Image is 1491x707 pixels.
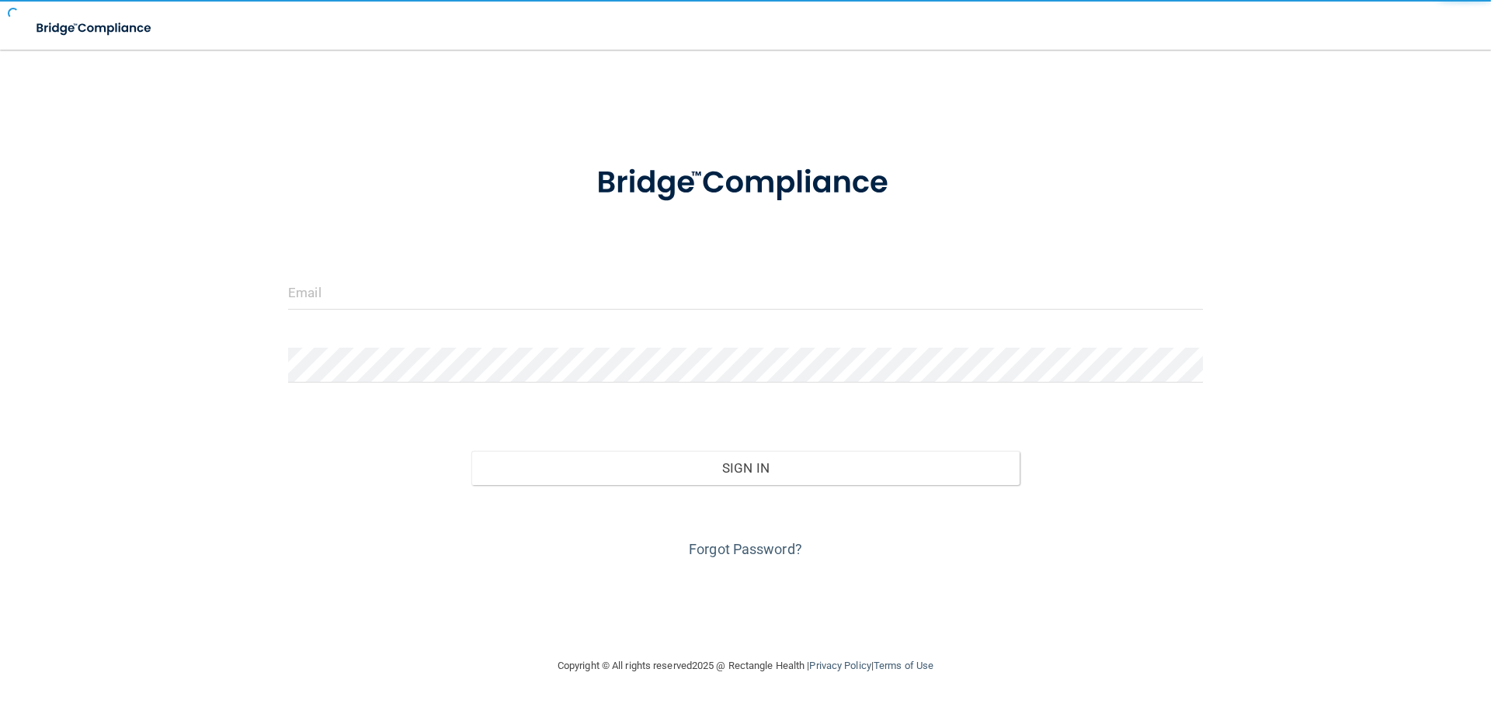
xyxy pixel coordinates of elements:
img: bridge_compliance_login_screen.278c3ca4.svg [565,143,926,224]
input: Email [288,275,1203,310]
img: bridge_compliance_login_screen.278c3ca4.svg [23,12,166,44]
button: Sign In [471,451,1020,485]
a: Privacy Policy [809,660,871,671]
div: Copyright © All rights reserved 2025 @ Rectangle Health | | [462,641,1029,691]
a: Forgot Password? [689,541,802,557]
a: Terms of Use [874,660,933,671]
